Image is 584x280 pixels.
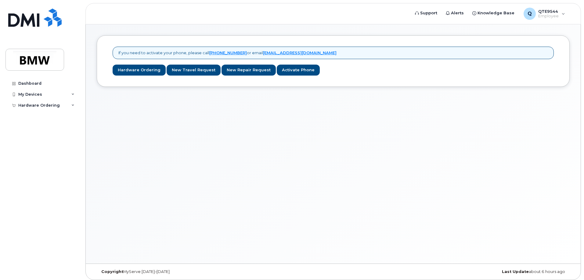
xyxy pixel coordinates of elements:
a: Activate Phone [277,65,320,76]
a: New Travel Request [167,65,221,76]
a: Hardware Ordering [113,65,166,76]
p: If you need to activate your phone, please call or email [118,50,337,56]
a: New Repair Request [222,65,276,76]
strong: Last Update [502,269,529,274]
a: [EMAIL_ADDRESS][DOMAIN_NAME] [263,50,337,55]
a: [PHONE_NUMBER] [209,50,247,55]
div: MyServe [DATE]–[DATE] [97,269,254,274]
div: about 6 hours ago [412,269,570,274]
strong: Copyright [101,269,123,274]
